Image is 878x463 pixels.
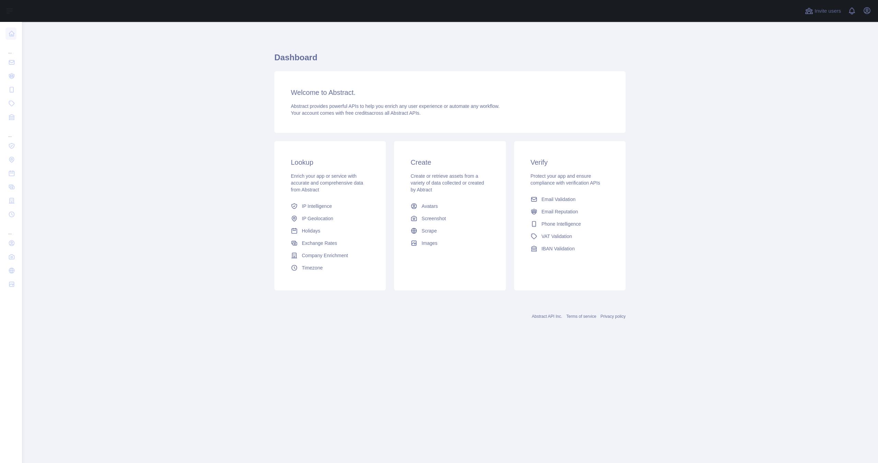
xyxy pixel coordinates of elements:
[411,173,484,192] span: Create or retrieve assets from a variety of data collected or created by Abtract
[528,218,612,230] a: Phone Intelligence
[531,158,609,167] h3: Verify
[542,208,578,215] span: Email Reputation
[542,196,576,203] span: Email Validation
[302,203,332,210] span: IP Intelligence
[528,242,612,255] a: IBAN Validation
[345,110,369,116] span: free credits
[288,225,372,237] a: Holidays
[422,240,437,247] span: Images
[804,5,842,16] button: Invite users
[601,314,626,319] a: Privacy policy
[288,262,372,274] a: Timezone
[302,227,320,234] span: Holidays
[288,249,372,262] a: Company Enrichment
[542,245,575,252] span: IBAN Validation
[528,193,612,205] a: Email Validation
[408,200,492,212] a: Avatars
[532,314,562,319] a: Abstract API Inc.
[5,41,16,55] div: ...
[288,212,372,225] a: IP Geolocation
[291,110,420,116] span: Your account comes with across all Abstract APIs.
[422,215,446,222] span: Screenshot
[288,200,372,212] a: IP Intelligence
[422,227,437,234] span: Scrape
[302,215,333,222] span: IP Geolocation
[408,237,492,249] a: Images
[566,314,596,319] a: Terms of service
[408,225,492,237] a: Scrape
[528,230,612,242] a: VAT Validation
[411,158,489,167] h3: Create
[531,173,600,186] span: Protect your app and ensure compliance with verification APIs
[302,240,337,247] span: Exchange Rates
[291,158,369,167] h3: Lookup
[274,52,626,68] h1: Dashboard
[291,173,363,192] span: Enrich your app or service with accurate and comprehensive data from Abstract
[542,233,572,240] span: VAT Validation
[5,222,16,236] div: ...
[302,252,348,259] span: Company Enrichment
[815,7,841,15] span: Invite users
[291,103,500,109] span: Abstract provides powerful APIs to help you enrich any user experience or automate any workflow.
[291,88,609,97] h3: Welcome to Abstract.
[408,212,492,225] a: Screenshot
[288,237,372,249] a: Exchange Rates
[302,264,323,271] span: Timezone
[422,203,438,210] span: Avatars
[542,221,581,227] span: Phone Intelligence
[5,125,16,138] div: ...
[528,205,612,218] a: Email Reputation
